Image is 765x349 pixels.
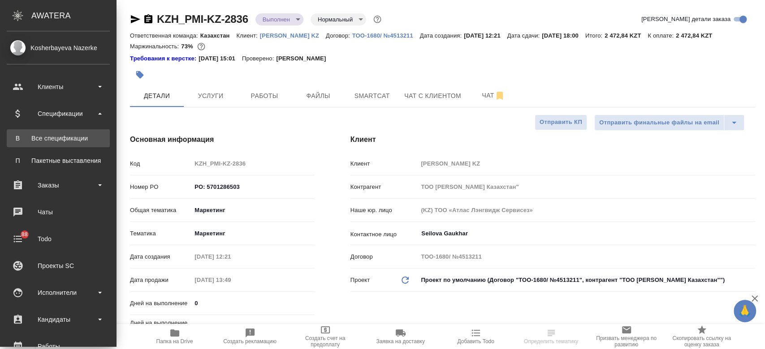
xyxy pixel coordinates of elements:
a: Требования к верстке: [130,54,199,63]
div: split button [594,115,744,131]
div: Чаты [7,205,110,219]
div: Клиенты [7,80,110,94]
div: Todo [7,232,110,246]
button: Отправить КП [535,115,587,130]
p: Ответственная команда: [130,32,200,39]
input: Пустое поле [418,180,755,193]
button: Создать рекламацию [212,324,288,349]
input: Пустое поле [191,250,270,263]
span: Создать счет на предоплату [293,335,358,348]
div: Все спецификации [11,134,105,143]
span: Отправить финальные файлы на email [599,118,719,128]
button: Скопировать ссылку на оценку заказа [664,324,739,349]
input: ✎ Введи что-нибудь [191,297,314,310]
p: Код [130,159,191,168]
span: Услуги [189,90,232,102]
a: KZH_PMI-KZ-2836 [157,13,248,25]
p: [PERSON_NAME] [276,54,333,63]
p: Итого: [585,32,605,39]
div: Выполнен [311,13,366,26]
p: Казахстан [200,32,237,39]
div: Исполнители [7,286,110,299]
div: Заказы [7,179,110,192]
div: Маркетинг [191,203,314,218]
input: Пустое поле [418,250,755,263]
span: Создать рекламацию [223,338,277,345]
p: Маржинальность: [130,43,181,50]
p: [DATE] 12:21 [464,32,507,39]
span: Добавить Todo [457,338,494,345]
button: 🙏 [734,300,756,322]
svg: Отписаться [494,90,505,101]
a: ВВсе спецификации [7,129,110,147]
button: Нормальный [315,16,355,23]
button: Скопировать ссылку [143,14,154,25]
span: Работы [243,90,286,102]
div: Маркетинг [191,226,314,241]
button: Выполнен [260,16,293,23]
input: ✎ Введи что-нибудь [191,180,314,193]
h4: Клиент [350,134,755,145]
p: Клиент: [236,32,259,39]
p: [DATE] 15:01 [199,54,242,63]
a: ППакетные выставления [7,152,110,170]
span: Чат [472,90,515,101]
button: Open [750,233,752,234]
p: К оплате: [648,32,676,39]
p: Договор [350,252,418,261]
p: Дата сдачи: [507,32,542,39]
button: Определить тематику [514,324,589,349]
p: Контрагент [350,183,418,192]
div: Нажми, чтобы открыть папку с инструкцией [130,54,199,63]
p: Клиент [350,159,418,168]
input: Пустое поле [191,321,314,334]
div: Кандидаты [7,313,110,326]
span: [PERSON_NAME] детали заказа [641,15,730,24]
button: Создать счет на предоплату [288,324,363,349]
p: Общая тематика [130,206,191,215]
button: Скопировать ссылку для ЯМессенджера [130,14,141,25]
p: ТОО-1680/ №4513211 [352,32,420,39]
p: 2 472,84 KZT [605,32,648,39]
span: Скопировать ссылку на оценку заказа [670,335,734,348]
button: Добавить Todo [438,324,514,349]
p: Контактное лицо [350,230,418,239]
input: Пустое поле [191,273,270,286]
p: Наше юр. лицо [350,206,418,215]
button: Папка на Drive [137,324,212,349]
span: 🙏 [737,302,752,320]
div: AWATERA [31,7,117,25]
p: Тематика [130,229,191,238]
input: Пустое поле [191,157,314,170]
span: Smartcat [350,90,393,102]
p: Дней на выполнение [130,299,191,308]
div: Выполнен [255,13,303,26]
a: [PERSON_NAME] KZ [260,31,326,39]
p: Номер PO [130,183,191,192]
button: Доп статусы указывают на важность/срочность заказа [372,13,383,25]
h4: Основная информация [130,134,315,145]
p: Дней на выполнение (авт.) [130,319,191,336]
p: Проверено: [242,54,277,63]
span: 88 [16,230,33,239]
span: Заявка на доставку [376,338,424,345]
a: Чаты [2,201,114,223]
p: 73% [181,43,195,50]
p: 2 472,84 KZT [676,32,719,39]
div: Проекты SC [7,259,110,272]
p: [DATE] 18:00 [542,32,585,39]
button: 93.10 RUB; [195,41,207,52]
div: Спецификации [7,107,110,120]
p: Дата создания: [420,32,464,39]
input: Пустое поле [418,157,755,170]
a: ТОО-1680/ №4513211 [352,31,420,39]
span: Призвать менеджера по развитию [594,335,659,348]
div: Пакетные выставления [11,156,105,165]
p: Договор: [326,32,352,39]
p: Дата продажи [130,276,191,285]
span: Файлы [297,90,340,102]
span: Определить тематику [524,338,578,345]
span: Папка на Drive [156,338,193,345]
span: Чат с клиентом [404,90,461,102]
button: Добавить тэг [130,65,150,85]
